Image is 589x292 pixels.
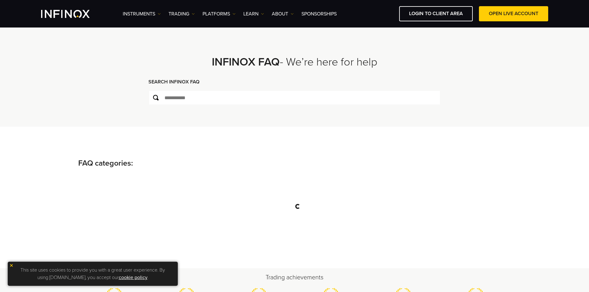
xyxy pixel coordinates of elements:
img: yellow close icon [9,263,14,268]
a: INFINOX Logo [41,10,104,18]
a: SPONSORSHIPS [301,10,337,18]
strong: INFINOX FAQ [212,55,280,69]
a: OPEN LIVE ACCOUNT [479,6,548,21]
h2: - We’re here for help [132,55,457,69]
p: FAQ categories: [78,158,511,169]
a: Instruments [123,10,161,18]
h2: Trading achievements [78,273,511,282]
a: Learn [243,10,264,18]
a: LOGIN TO CLIENT AREA [399,6,473,21]
p: This site uses cookies to provide you with a great user experience. By using [DOMAIN_NAME], you a... [11,265,175,283]
a: cookie policy [119,274,147,281]
a: TRADING [169,10,195,18]
a: ABOUT [272,10,294,18]
strong: SEARCH INFINOX FAQ [148,79,199,85]
a: PLATFORMS [203,10,236,18]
